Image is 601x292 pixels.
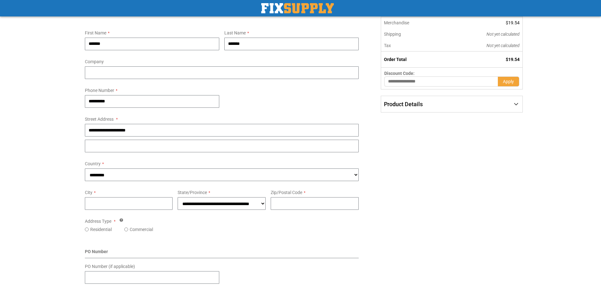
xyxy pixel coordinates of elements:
[271,190,302,195] span: Zip/Postal Code
[85,190,92,195] span: City
[506,20,520,25] span: $19.54
[384,32,401,37] span: Shipping
[503,79,514,84] span: Apply
[85,161,101,166] span: Country
[85,88,114,93] span: Phone Number
[486,32,520,37] span: Not yet calculated
[85,219,111,224] span: Address Type
[85,117,114,122] span: Street Address
[486,43,520,48] span: Not yet calculated
[384,71,415,76] span: Discount Code:
[130,226,153,233] label: Commercial
[498,76,519,87] button: Apply
[506,57,520,62] span: $19.54
[90,226,112,233] label: Residential
[224,30,246,35] span: Last Name
[85,59,104,64] span: Company
[381,17,444,28] th: Merchandise
[178,190,207,195] span: State/Province
[85,264,135,269] span: PO Number (if applicable)
[261,3,334,13] img: Fix Industrial Supply
[381,40,444,52] th: Tax
[85,248,359,258] div: PO Number
[85,30,106,35] span: First Name
[384,101,423,107] span: Product Details
[261,3,334,13] a: store logo
[384,57,407,62] strong: Order Total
